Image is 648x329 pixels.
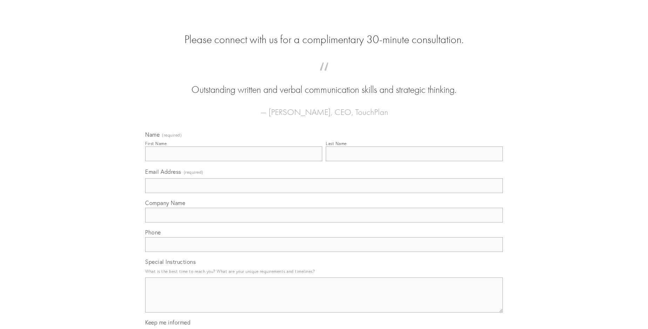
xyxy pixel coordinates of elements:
span: (required) [184,167,203,177]
span: Phone [145,229,161,236]
figcaption: — [PERSON_NAME], CEO, TouchPlan [156,97,492,119]
span: Keep me informed [145,319,190,326]
span: (required) [162,133,182,137]
blockquote: Outstanding written and verbal communication skills and strategic thinking. [156,69,492,97]
span: Special Instructions [145,258,196,265]
h2: Please connect with us for a complimentary 30-minute consultation. [145,33,503,46]
span: Email Address [145,168,181,175]
span: Company Name [145,199,185,206]
span: Name [145,131,160,138]
span: “ [156,69,492,83]
div: First Name [145,141,167,146]
p: What is the best time to reach you? What are your unique requirements and timelines? [145,267,503,276]
div: Last Name [326,141,347,146]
